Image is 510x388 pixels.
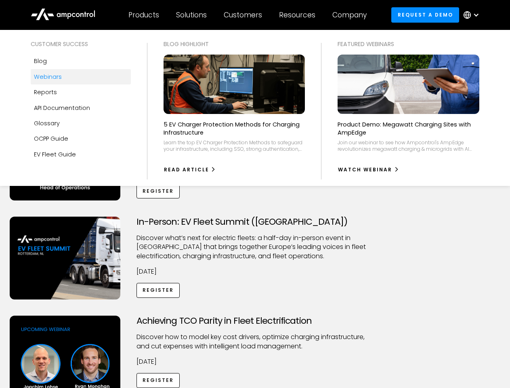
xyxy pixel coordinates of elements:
div: watch webinar [338,166,392,173]
div: Company [332,11,367,19]
a: Register [136,283,180,298]
div: Products [128,11,159,19]
h3: Achieving TCO Parity in Fleet Electrification [136,316,374,326]
a: Register [136,373,180,388]
a: Reports [31,84,131,100]
p: [DATE] [136,267,374,276]
div: Read Article [164,166,209,173]
a: Blog [31,53,131,69]
a: Read Article [164,163,216,176]
div: Resources [279,11,315,19]
a: Glossary [31,116,131,131]
h3: In-Person: EV Fleet Summit ([GEOGRAPHIC_DATA]) [136,217,374,227]
div: Solutions [176,11,207,19]
a: Webinars [31,69,131,84]
a: API Documentation [31,100,131,116]
div: Customers [224,11,262,19]
div: Customer success [31,40,131,48]
div: Featured webinars [338,40,479,48]
a: Register [136,183,180,198]
p: Discover how to model key cost drivers, optimize charging infrastructure, and cut expenses with i... [136,333,374,351]
a: watch webinar [338,163,399,176]
div: Blog [34,57,47,65]
p: 5 EV Charger Protection Methods for Charging Infrastructure [164,120,305,137]
a: EV Fleet Guide [31,147,131,162]
div: API Documentation [34,103,90,112]
a: OCPP Guide [31,131,131,146]
p: [DATE] [136,357,374,366]
div: Webinars [34,72,62,81]
a: Request a demo [391,7,459,22]
p: ​Discover what’s next for electric fleets: a half-day in-person event in [GEOGRAPHIC_DATA] that b... [136,234,374,261]
div: Blog Highlight [164,40,305,48]
p: Product Demo: Megawatt Charging Sites with AmpEdge [338,120,479,137]
div: EV Fleet Guide [34,150,76,159]
div: Learn the top EV Charger Protection Methods to safeguard your infrastructure, including SSO, stro... [164,139,305,152]
div: OCPP Guide [34,134,68,143]
div: Reports [34,88,57,97]
div: Glossary [34,119,60,128]
div: Join our webinar to see how Ampcontrol's AmpEdge revolutionizes megawatt charging & microgrids wi... [338,139,479,152]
